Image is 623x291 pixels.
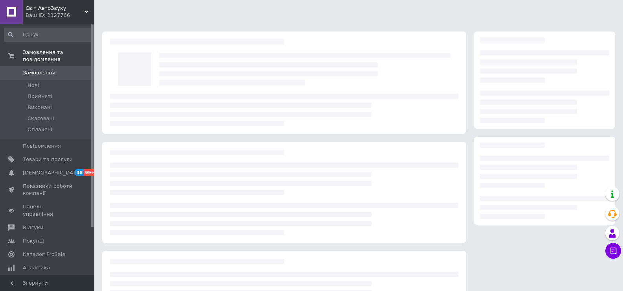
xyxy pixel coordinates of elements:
[28,104,52,111] span: Виконані
[23,69,55,76] span: Замовлення
[23,143,61,150] span: Повідомлення
[26,5,85,12] span: Світ АвтоЗвуку
[23,251,65,258] span: Каталог ProSale
[23,49,94,63] span: Замовлення та повідомлення
[23,224,43,231] span: Відгуки
[28,82,39,89] span: Нові
[605,243,621,259] button: Чат з покупцем
[75,169,84,176] span: 38
[84,169,97,176] span: 99+
[23,264,50,271] span: Аналітика
[28,126,52,133] span: Оплачені
[28,93,52,100] span: Прийняті
[23,203,73,217] span: Панель управління
[26,12,94,19] div: Ваш ID: 2127766
[4,28,93,42] input: Пошук
[23,183,73,197] span: Показники роботи компанії
[23,169,81,176] span: [DEMOGRAPHIC_DATA]
[23,237,44,245] span: Покупці
[23,156,73,163] span: Товари та послуги
[28,115,54,122] span: Скасовані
